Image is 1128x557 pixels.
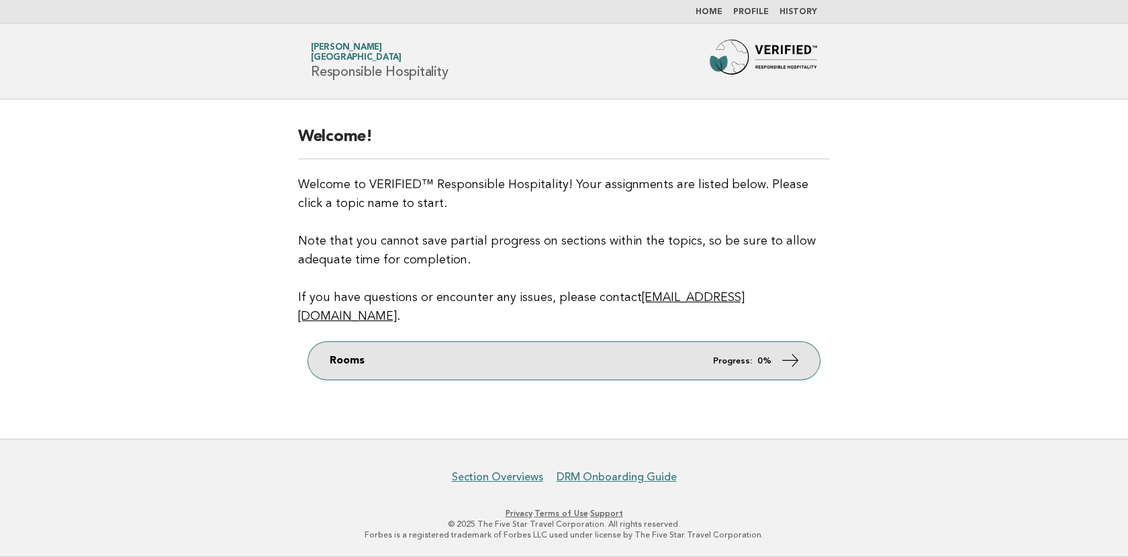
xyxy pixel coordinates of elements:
[710,40,817,83] img: Forbes Travel Guide
[298,126,830,159] h2: Welcome!
[733,8,769,16] a: Profile
[311,54,402,62] span: [GEOGRAPHIC_DATA]
[590,509,623,518] a: Support
[757,357,771,366] strong: 0%
[557,470,677,484] a: DRM Onboarding Guide
[308,342,820,380] a: Rooms Progress: 0%
[696,8,722,16] a: Home
[534,509,588,518] a: Terms of Use
[311,43,402,62] a: [PERSON_NAME][GEOGRAPHIC_DATA]
[713,357,752,366] em: Progress:
[452,470,543,484] a: Section Overviews
[311,44,448,79] h1: Responsible Hospitality
[780,8,817,16] a: History
[153,508,975,519] p: · ·
[153,519,975,529] p: © 2025 The Five Star Travel Corporation. All rights reserved.
[153,529,975,540] p: Forbes is a registered trademark of Forbes LLC used under license by The Five Star Travel Corpora...
[298,175,830,326] p: Welcome to VERIFIED™ Responsible Hospitality! Your assignments are listed below. Please click a t...
[506,509,532,518] a: Privacy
